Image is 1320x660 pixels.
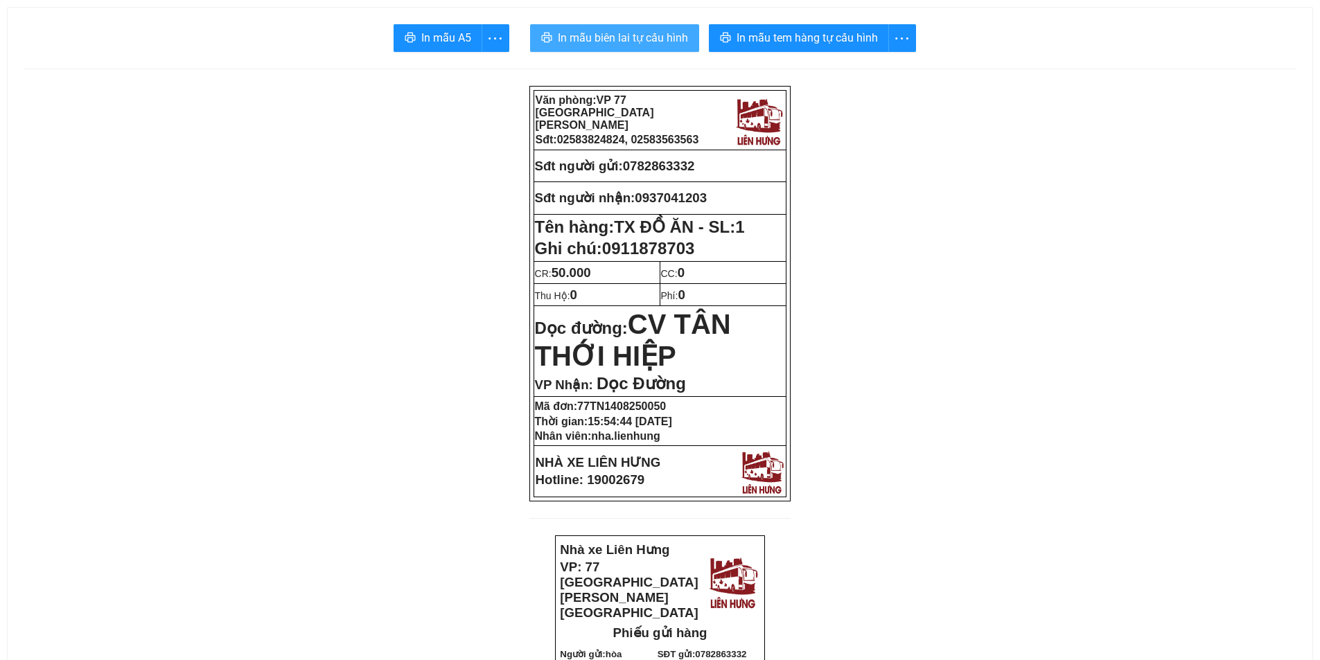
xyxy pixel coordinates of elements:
[560,542,669,557] strong: Nhà xe Liên Hưng
[613,625,707,640] strong: Phiếu gửi hàng
[535,217,745,236] strong: Tên hàng:
[695,649,746,659] span: 0782863332
[889,30,915,47] span: more
[720,32,731,45] span: printer
[705,553,760,610] img: logo
[536,94,654,131] span: VP 77 [GEOGRAPHIC_DATA][PERSON_NAME]
[535,190,635,205] strong: Sđt người nhận:
[623,159,695,173] span: 0782863332
[535,309,731,371] span: CV TÂN THỚI HIỆP
[482,30,509,47] span: more
[577,400,666,412] span: 77TN1408250050
[658,649,747,659] strong: SĐT gửi:
[535,430,660,442] strong: Nhân viên:
[536,94,654,131] strong: Văn phòng:
[558,29,688,46] span: In mẫu biên lai tự cấu hình
[535,159,623,173] strong: Sđt người gửi:
[482,24,509,52] button: more
[541,32,552,45] span: printer
[709,24,889,52] button: printerIn mẫu tem hàng tự cấu hình
[678,265,685,280] span: 0
[560,649,622,659] strong: Người gửi:
[606,649,622,659] span: hòa
[552,265,591,280] span: 50.000
[570,287,577,302] span: 0
[888,24,916,52] button: more
[661,290,685,301] span: Phí:
[738,447,786,495] img: logo
[597,374,686,393] span: Dọc Đường
[530,24,699,52] button: printerIn mẫu biên lai tự cấu hình
[394,24,482,52] button: printerIn mẫu A5
[421,29,471,46] span: In mẫu A5
[735,217,744,236] span: 1
[535,319,731,369] strong: Dọc đường:
[536,455,661,470] strong: NHÀ XE LIÊN HƯNG
[560,560,698,620] strong: VP: 77 [GEOGRAPHIC_DATA][PERSON_NAME][GEOGRAPHIC_DATA]
[557,134,699,145] span: 02583824824, 02583563563
[588,416,672,427] span: 15:54:44 [DATE]
[535,290,577,301] span: Thu Hộ:
[602,239,694,258] span: 0911878703
[737,29,878,46] span: In mẫu tem hàng tự cấu hình
[536,472,645,487] strong: Hotline: 19002679
[535,377,593,392] span: VP Nhận:
[535,239,695,258] span: Ghi chú:
[635,190,707,205] span: 0937041203
[614,217,744,236] span: TX ĐỒ ĂN - SL:
[535,400,667,412] strong: Mã đơn:
[661,268,685,279] span: CC:
[591,430,660,442] span: nha.lienhung
[535,416,672,427] strong: Thời gian:
[535,268,591,279] span: CR:
[405,32,416,45] span: printer
[536,134,699,145] strong: Sđt:
[732,94,785,147] img: logo
[678,287,685,302] span: 0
